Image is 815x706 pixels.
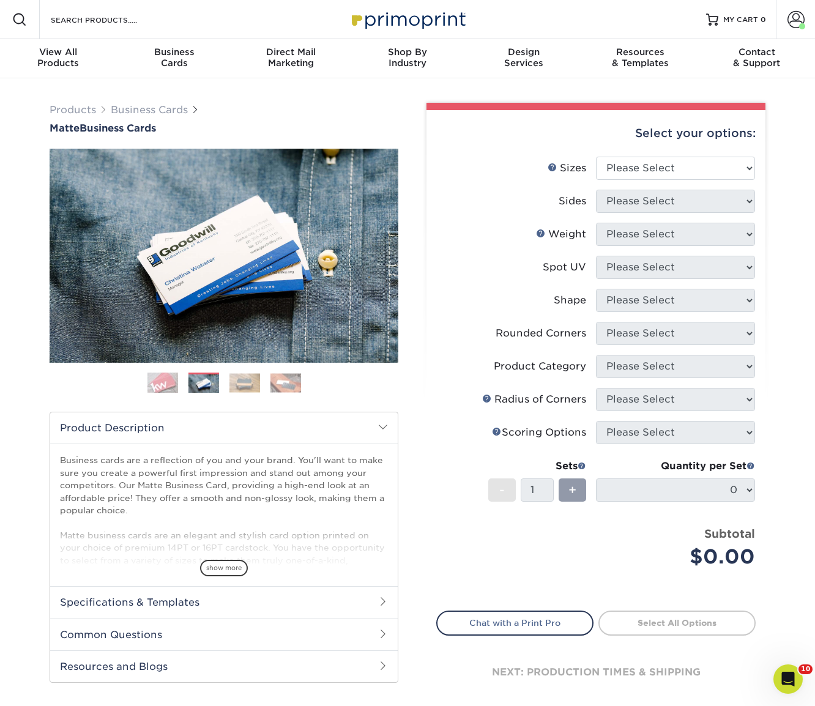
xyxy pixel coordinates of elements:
[466,46,582,69] div: Services
[60,454,388,628] p: Business cards are a reflection of you and your brand. You'll want to make sure you create a powe...
[346,6,469,32] img: Primoprint
[499,481,505,499] span: -
[116,46,233,58] span: Business
[568,481,576,499] span: +
[582,39,698,78] a: Resources& Templates
[50,122,80,134] span: Matte
[50,104,96,116] a: Products
[596,459,755,474] div: Quantity per Set
[773,664,803,694] iframe: Intercom live chat
[50,586,398,618] h2: Specifications & Templates
[50,619,398,650] h2: Common Questions
[466,39,582,78] a: DesignServices
[200,560,248,576] span: show more
[111,104,188,116] a: Business Cards
[482,392,586,407] div: Radius of Corners
[494,359,586,374] div: Product Category
[436,611,594,635] a: Chat with a Print Pro
[699,39,815,78] a: Contact& Support
[559,194,586,209] div: Sides
[582,46,698,58] span: Resources
[554,293,586,308] div: Shape
[605,542,755,571] div: $0.00
[147,368,178,398] img: Business Cards 01
[233,46,349,69] div: Marketing
[116,46,233,69] div: Cards
[270,373,301,392] img: Business Cards 04
[488,459,586,474] div: Sets
[349,46,466,69] div: Industry
[543,260,586,275] div: Spot UV
[116,39,233,78] a: BusinessCards
[50,412,398,444] h2: Product Description
[548,161,586,176] div: Sizes
[492,425,586,440] div: Scoring Options
[188,374,219,393] img: Business Cards 02
[761,15,766,24] span: 0
[436,110,756,157] div: Select your options:
[496,326,586,341] div: Rounded Corners
[50,122,398,134] h1: Business Cards
[50,650,398,682] h2: Resources and Blogs
[798,664,813,674] span: 10
[723,15,758,25] span: MY CART
[233,39,349,78] a: Direct MailMarketing
[598,611,756,635] a: Select All Options
[536,227,586,242] div: Weight
[704,527,755,540] strong: Subtotal
[349,46,466,58] span: Shop By
[233,46,349,58] span: Direct Mail
[349,39,466,78] a: Shop ByIndustry
[582,46,698,69] div: & Templates
[50,12,169,27] input: SEARCH PRODUCTS.....
[466,46,582,58] span: Design
[699,46,815,69] div: & Support
[50,122,398,134] a: MatteBusiness Cards
[50,149,398,363] img: Matte 02
[229,373,260,392] img: Business Cards 03
[699,46,815,58] span: Contact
